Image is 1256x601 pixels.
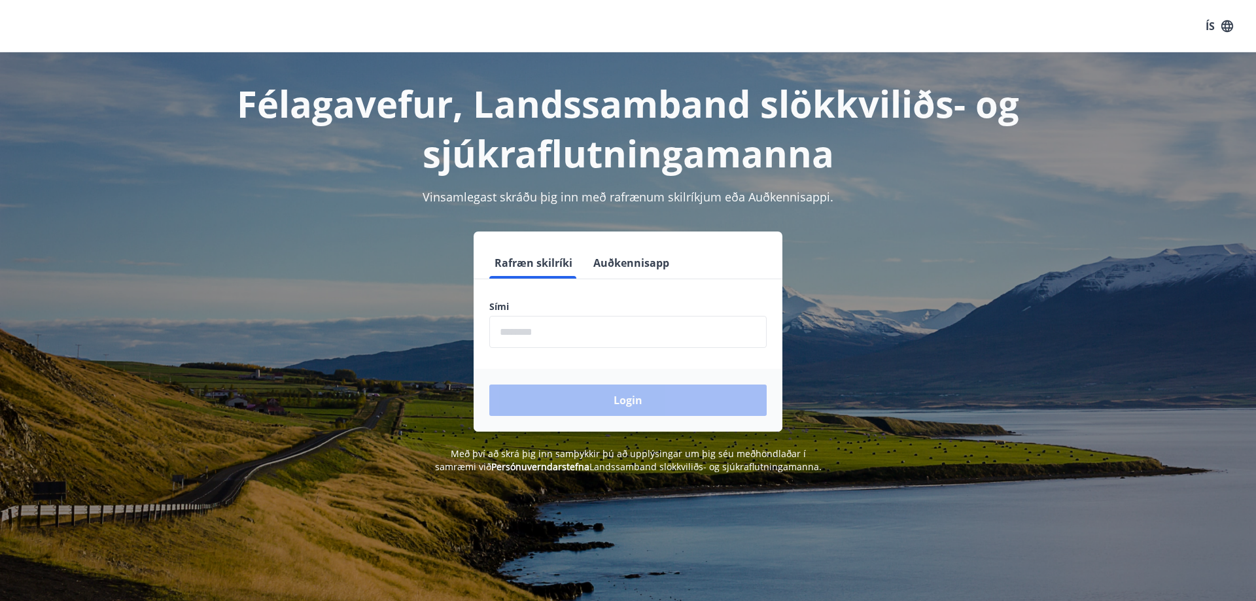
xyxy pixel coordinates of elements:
[173,78,1083,178] h1: Félagavefur, Landssamband slökkviliðs- og sjúkraflutningamanna
[1198,14,1240,38] button: ÍS
[588,247,674,279] button: Auðkennisapp
[435,447,822,473] span: Með því að skrá þig inn samþykkir þú að upplýsingar um þig séu meðhöndlaðar í samræmi við Landssa...
[489,300,767,313] label: Sími
[491,460,589,473] a: Persónuverndarstefna
[489,247,578,279] button: Rafræn skilríki
[423,189,833,205] span: Vinsamlegast skráðu þig inn með rafrænum skilríkjum eða Auðkennisappi.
